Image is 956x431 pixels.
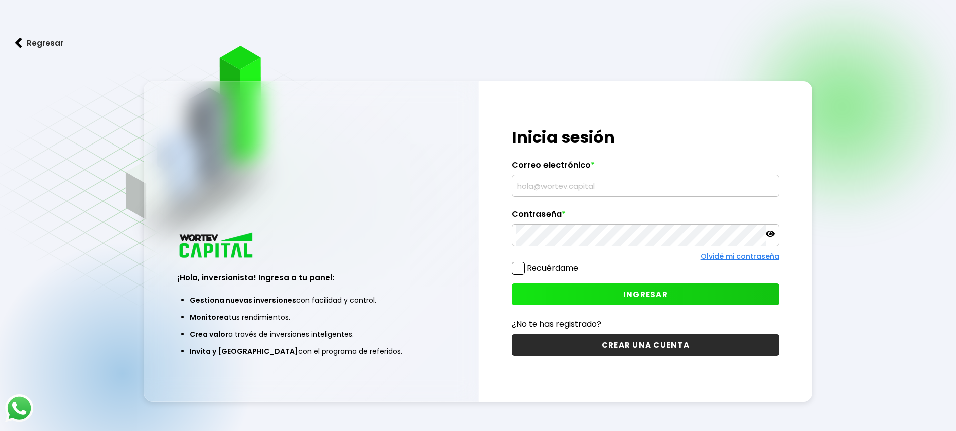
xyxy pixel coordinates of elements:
[512,125,779,150] h1: Inicia sesión
[512,318,779,356] a: ¿No te has registrado?CREAR UNA CUENTA
[190,326,432,343] li: a través de inversiones inteligentes.
[190,346,298,356] span: Invita y [GEOGRAPHIC_DATA]
[5,394,33,422] img: logos_whatsapp-icon.242b2217.svg
[527,262,578,274] label: Recuérdame
[190,309,432,326] li: tus rendimientos.
[177,231,256,261] img: logo_wortev_capital
[516,175,775,196] input: hola@wortev.capital
[512,209,779,224] label: Contraseña
[623,289,668,300] span: INGRESAR
[512,318,779,330] p: ¿No te has registrado?
[177,272,445,283] h3: ¡Hola, inversionista! Ingresa a tu panel:
[190,295,296,305] span: Gestiona nuevas inversiones
[512,160,779,175] label: Correo electrónico
[190,329,228,339] span: Crea valor
[190,343,432,360] li: con el programa de referidos.
[190,292,432,309] li: con facilidad y control.
[512,283,779,305] button: INGRESAR
[15,38,22,48] img: flecha izquierda
[512,334,779,356] button: CREAR UNA CUENTA
[190,312,229,322] span: Monitorea
[701,251,779,261] a: Olvidé mi contraseña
